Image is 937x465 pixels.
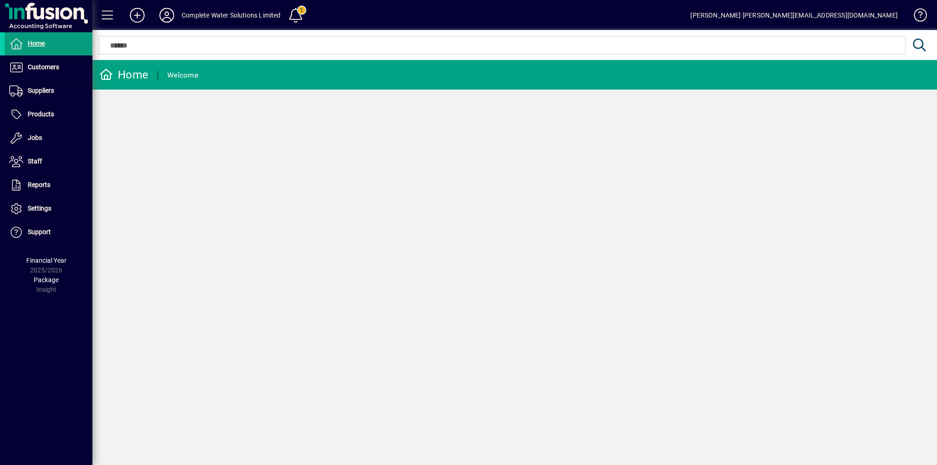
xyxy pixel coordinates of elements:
[907,2,925,32] a: Knowledge Base
[152,7,182,24] button: Profile
[5,79,92,103] a: Suppliers
[167,68,198,83] div: Welcome
[5,150,92,173] a: Staff
[5,103,92,126] a: Products
[28,87,54,94] span: Suppliers
[28,181,50,188] span: Reports
[99,67,148,82] div: Home
[5,197,92,220] a: Settings
[28,110,54,118] span: Products
[182,8,281,23] div: Complete Water Solutions Limited
[28,63,59,71] span: Customers
[5,56,92,79] a: Customers
[26,257,67,264] span: Financial Year
[5,174,92,197] a: Reports
[5,127,92,150] a: Jobs
[28,40,45,47] span: Home
[28,228,51,236] span: Support
[34,276,59,284] span: Package
[28,134,42,141] span: Jobs
[28,205,51,212] span: Settings
[122,7,152,24] button: Add
[690,8,898,23] div: [PERSON_NAME] [PERSON_NAME][EMAIL_ADDRESS][DOMAIN_NAME]
[28,157,42,165] span: Staff
[5,221,92,244] a: Support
